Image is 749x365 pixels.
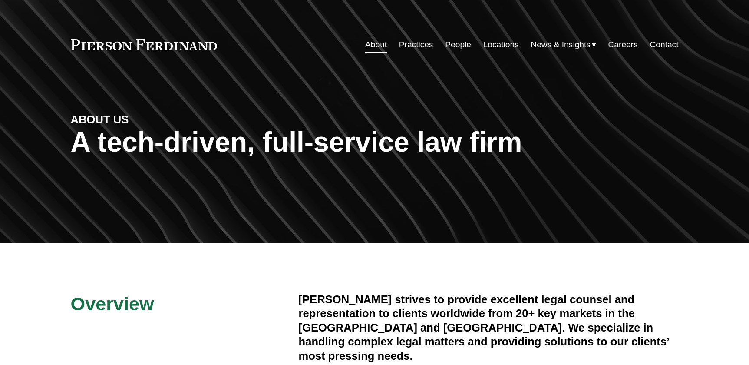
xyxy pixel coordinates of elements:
[483,36,519,53] a: Locations
[71,293,154,314] span: Overview
[531,36,596,53] a: folder dropdown
[608,36,638,53] a: Careers
[365,36,387,53] a: About
[399,36,433,53] a: Practices
[71,113,129,126] strong: ABOUT US
[71,126,679,158] h1: A tech-driven, full-service law firm
[531,37,591,53] span: News & Insights
[445,36,471,53] a: People
[299,292,679,363] h4: [PERSON_NAME] strives to provide excellent legal counsel and representation to clients worldwide ...
[650,36,678,53] a: Contact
